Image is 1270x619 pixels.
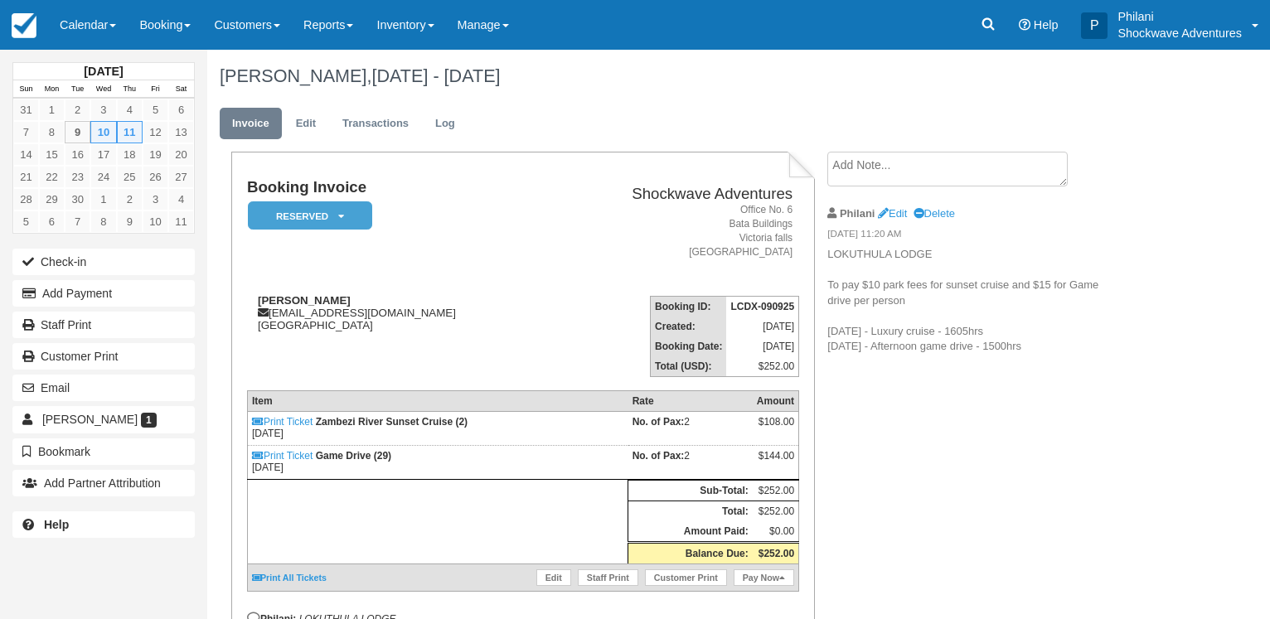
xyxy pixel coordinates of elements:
[759,548,794,559] strong: $252.00
[90,80,116,99] th: Wed
[117,99,143,121] a: 4
[247,201,366,231] a: Reserved
[1117,8,1242,25] p: Philani
[65,210,90,233] a: 7
[753,391,799,412] th: Amount
[65,188,90,210] a: 30
[1034,18,1059,31] span: Help
[13,210,39,233] a: 5
[90,99,116,121] a: 3
[651,356,727,377] th: Total (USD):
[555,203,793,260] address: Office No. 6 Bata Buildings Victoria falls [GEOGRAPHIC_DATA]
[143,99,168,121] a: 5
[168,166,194,188] a: 27
[12,511,195,538] a: Help
[628,481,753,501] th: Sub-Total:
[12,13,36,38] img: checkfront-main-nav-mini-logo.png
[628,446,753,480] td: 2
[65,80,90,99] th: Tue
[220,66,1147,86] h1: [PERSON_NAME],
[878,207,907,220] a: Edit
[578,569,638,586] a: Staff Print
[13,188,39,210] a: 28
[143,188,168,210] a: 3
[117,166,143,188] a: 25
[65,166,90,188] a: 23
[734,569,794,586] a: Pay Now
[247,446,628,480] td: [DATE]
[65,121,90,143] a: 9
[757,416,794,441] div: $108.00
[1019,19,1030,31] i: Help
[13,121,39,143] a: 7
[143,210,168,233] a: 10
[65,99,90,121] a: 2
[143,143,168,166] a: 19
[117,188,143,210] a: 2
[252,416,313,428] a: Print Ticket
[827,227,1107,245] em: [DATE] 11:20 AM
[247,391,628,412] th: Item
[423,108,468,140] a: Log
[168,80,194,99] th: Sat
[90,121,116,143] a: 10
[117,143,143,166] a: 18
[628,412,753,446] td: 2
[371,65,500,86] span: [DATE] - [DATE]
[628,391,753,412] th: Rate
[628,501,753,522] th: Total:
[258,294,351,307] strong: [PERSON_NAME]
[12,249,195,275] button: Check-in
[39,143,65,166] a: 15
[726,336,798,356] td: [DATE]
[39,80,65,99] th: Mon
[651,317,727,336] th: Created:
[252,573,327,583] a: Print All Tickets
[13,80,39,99] th: Sun
[90,210,116,233] a: 8
[168,210,194,233] a: 11
[12,375,195,401] button: Email
[633,416,685,428] strong: No. of Pax
[39,121,65,143] a: 8
[247,179,548,196] h1: Booking Invoice
[12,280,195,307] button: Add Payment
[633,450,685,462] strong: No. of Pax
[316,416,468,428] strong: Zambezi River Sunset Cruise (2)
[840,207,875,220] strong: Philani
[65,143,90,166] a: 16
[13,143,39,166] a: 14
[753,521,799,543] td: $0.00
[168,188,194,210] a: 4
[730,301,794,312] strong: LCDX-090925
[117,210,143,233] a: 9
[628,521,753,543] th: Amount Paid:
[726,356,798,377] td: $252.00
[247,294,548,331] div: [EMAIL_ADDRESS][DOMAIN_NAME] [GEOGRAPHIC_DATA]
[651,297,727,317] th: Booking ID:
[42,413,138,426] span: [PERSON_NAME]
[168,121,194,143] a: 13
[117,121,143,143] a: 11
[141,413,157,428] span: 1
[1117,25,1242,41] p: Shockwave Adventures
[143,80,168,99] th: Fri
[90,143,116,166] a: 17
[168,143,194,166] a: 20
[39,188,65,210] a: 29
[13,166,39,188] a: 21
[536,569,571,586] a: Edit
[753,501,799,522] td: $252.00
[12,312,195,338] a: Staff Print
[827,247,1107,355] p: LOKUTHULA LODGE To pay $10 park fees for sunset cruise and $15 for Game drive per person [DATE] -...
[84,65,123,78] strong: [DATE]
[44,518,69,531] b: Help
[284,108,328,140] a: Edit
[316,450,391,462] strong: Game Drive (29)
[12,406,195,433] a: [PERSON_NAME] 1
[90,188,116,210] a: 1
[13,99,39,121] a: 31
[39,166,65,188] a: 22
[220,108,282,140] a: Invoice
[252,450,313,462] a: Print Ticket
